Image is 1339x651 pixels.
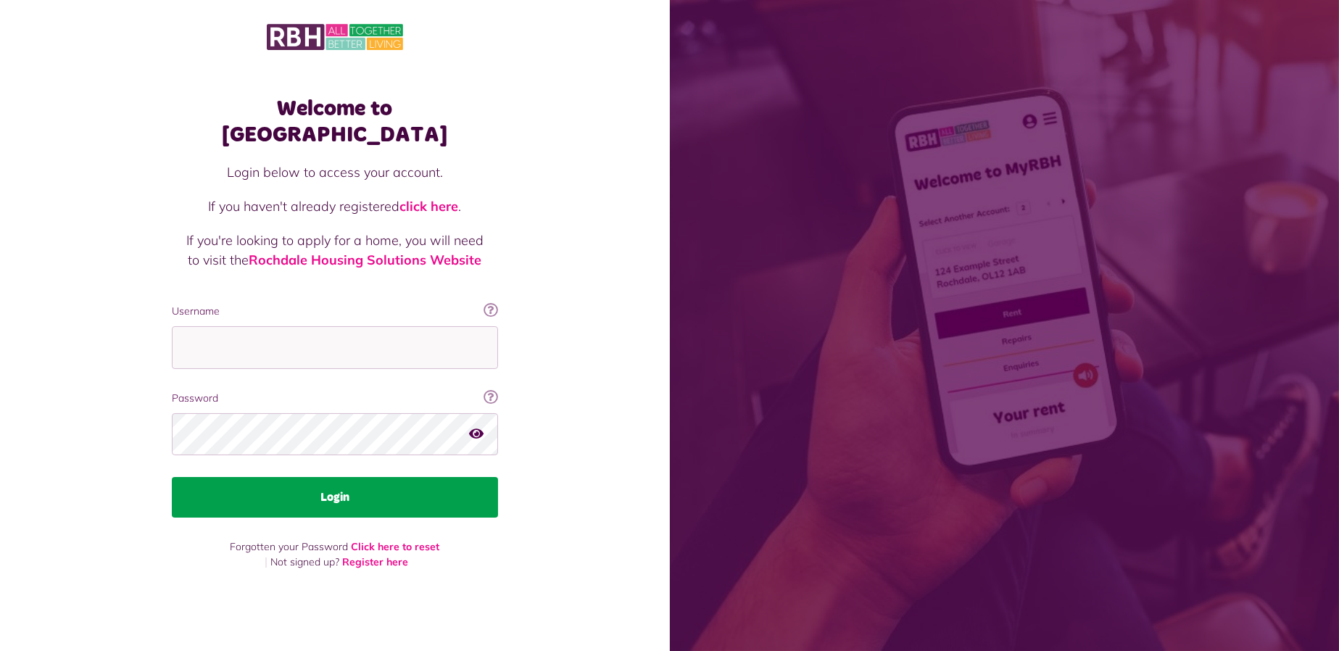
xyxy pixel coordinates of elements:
[351,540,439,553] a: Click here to reset
[267,22,403,52] img: MyRBH
[172,96,498,148] h1: Welcome to [GEOGRAPHIC_DATA]
[249,252,481,268] a: Rochdale Housing Solutions Website
[172,477,498,518] button: Login
[172,391,498,406] label: Password
[399,198,458,215] a: click here
[186,162,484,182] p: Login below to access your account.
[230,540,348,553] span: Forgotten your Password
[172,304,498,319] label: Username
[270,555,339,568] span: Not signed up?
[186,231,484,270] p: If you're looking to apply for a home, you will need to visit the
[186,196,484,216] p: If you haven't already registered .
[342,555,408,568] a: Register here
